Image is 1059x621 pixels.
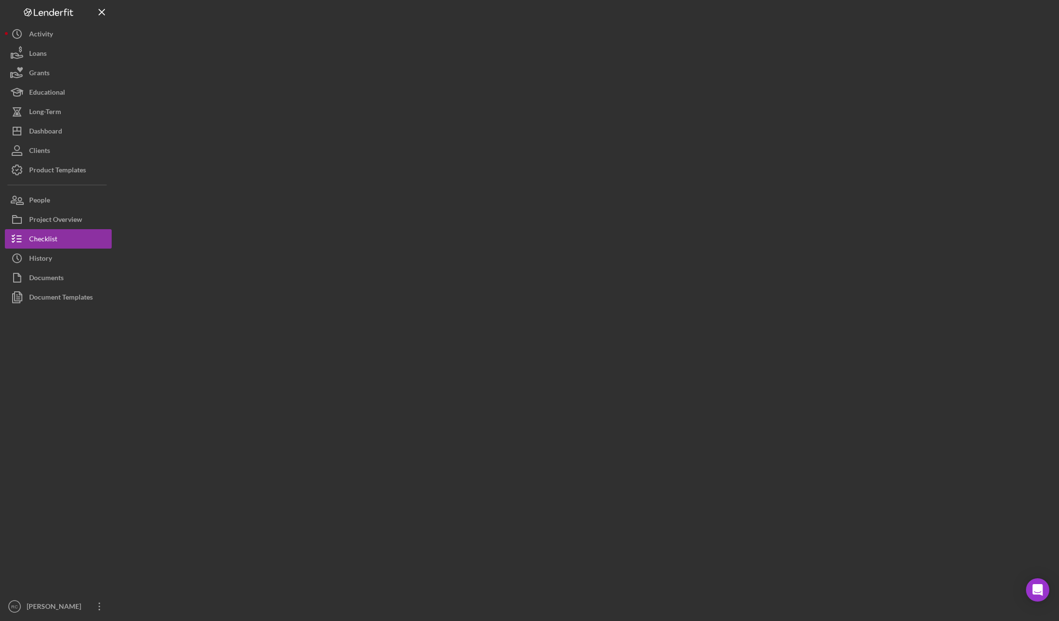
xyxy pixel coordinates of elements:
div: Clients [29,141,50,163]
div: History [29,249,52,270]
button: Loans [5,44,112,63]
text: RC [11,604,18,609]
div: Educational [29,83,65,104]
button: People [5,190,112,210]
div: Long-Term [29,102,61,124]
button: Documents [5,268,112,287]
button: RC[PERSON_NAME] [5,597,112,616]
div: Dashboard [29,121,62,143]
button: Product Templates [5,160,112,180]
div: Product Templates [29,160,86,182]
div: People [29,190,50,212]
button: Project Overview [5,210,112,229]
div: Loans [29,44,47,66]
div: Documents [29,268,64,290]
button: Document Templates [5,287,112,307]
div: Activity [29,24,53,46]
div: Grants [29,63,50,85]
button: Checklist [5,229,112,249]
button: Dashboard [5,121,112,141]
button: Long-Term [5,102,112,121]
button: Activity [5,24,112,44]
div: Open Intercom Messenger [1026,578,1049,602]
button: History [5,249,112,268]
button: Clients [5,141,112,160]
button: Educational [5,83,112,102]
button: Grants [5,63,112,83]
div: Project Overview [29,210,82,232]
div: Checklist [29,229,57,251]
div: [PERSON_NAME] [24,597,87,619]
div: Document Templates [29,287,93,309]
